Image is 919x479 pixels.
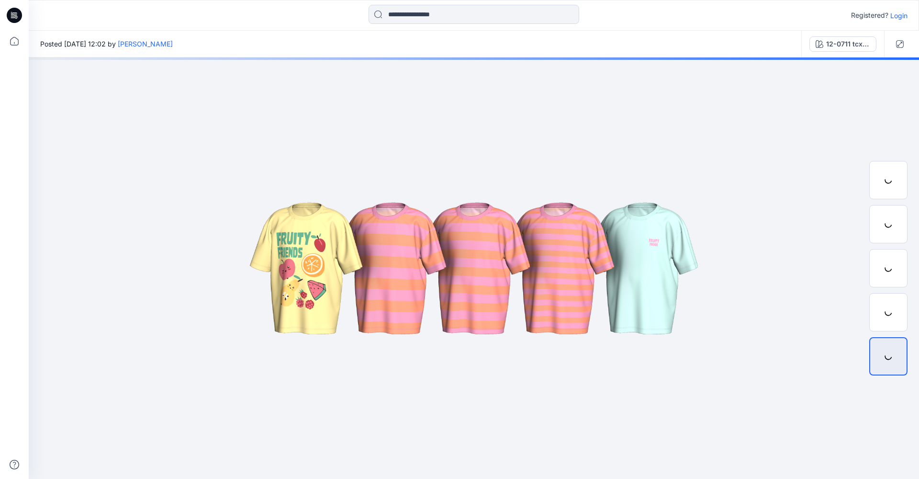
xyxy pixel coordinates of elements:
[826,39,870,49] div: 12-0711 tcx / 8156-01
[235,125,713,412] img: eyJhbGciOiJIUzI1NiIsImtpZCI6IjAiLCJzbHQiOiJzZXMiLCJ0eXAiOiJKV1QifQ.eyJkYXRhIjp7InR5cGUiOiJzdG9yYW...
[851,10,888,21] p: Registered?
[118,40,173,48] a: [PERSON_NAME]
[809,36,876,52] button: 12-0711 tcx / 8156-01
[40,39,173,49] span: Posted [DATE] 12:02 by
[890,11,908,21] p: Login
